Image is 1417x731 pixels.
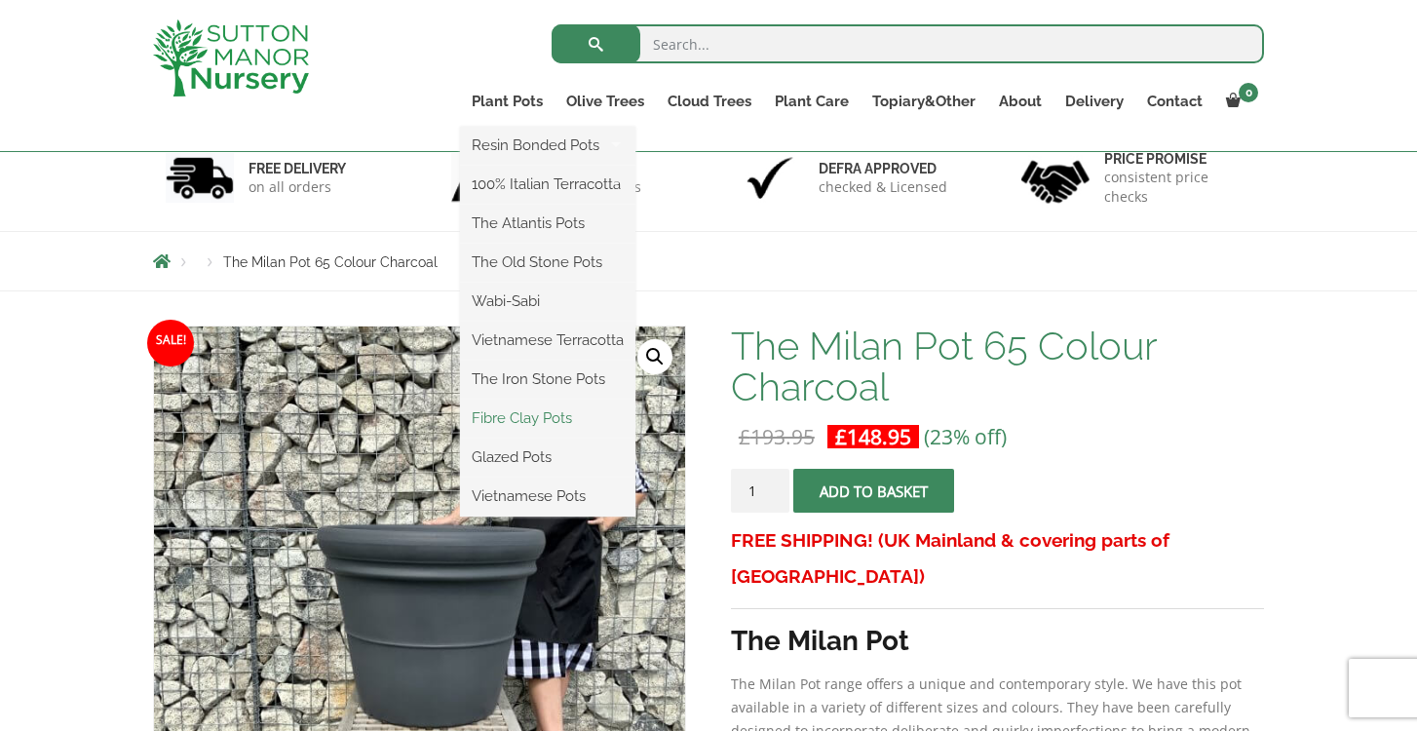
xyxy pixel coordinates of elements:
[153,19,309,96] img: logo
[739,423,750,450] span: £
[166,153,234,203] img: 1.jpg
[861,88,987,115] a: Topiary&Other
[223,254,438,270] span: The Milan Pot 65 Colour Charcoal
[460,170,635,199] a: 100% Italian Terracotta
[763,88,861,115] a: Plant Care
[147,320,194,366] span: Sale!
[924,423,1007,450] span: (23% off)
[731,522,1264,595] h3: FREE SHIPPING! (UK Mainland & covering parts of [GEOGRAPHIC_DATA])
[460,209,635,238] a: The Atlantis Pots
[731,326,1264,407] h1: The Milan Pot 65 Colour Charcoal
[460,248,635,277] a: The Old Stone Pots
[1135,88,1214,115] a: Contact
[819,160,947,177] h6: Defra approved
[739,423,815,450] bdi: 193.95
[1021,148,1090,208] img: 4.jpg
[819,177,947,197] p: checked & Licensed
[736,153,804,203] img: 3.jpg
[1214,88,1264,115] a: 0
[460,481,635,511] a: Vietnamese Pots
[249,160,346,177] h6: FREE DELIVERY
[460,287,635,316] a: Wabi-Sabi
[1239,83,1258,102] span: 0
[835,423,847,450] span: £
[460,404,635,433] a: Fibre Clay Pots
[731,469,789,513] input: Product quantity
[555,88,656,115] a: Olive Trees
[987,88,1053,115] a: About
[460,326,635,355] a: Vietnamese Terracotta
[249,177,346,197] p: on all orders
[460,88,555,115] a: Plant Pots
[460,442,635,472] a: Glazed Pots
[656,88,763,115] a: Cloud Trees
[1104,150,1252,168] h6: Price promise
[460,131,635,160] a: Resin Bonded Pots
[460,365,635,394] a: The Iron Stone Pots
[153,253,1264,269] nav: Breadcrumbs
[451,153,519,203] img: 2.jpg
[793,469,954,513] button: Add to basket
[637,339,672,374] a: View full-screen image gallery
[552,24,1264,63] input: Search...
[835,423,911,450] bdi: 148.95
[731,625,909,657] strong: The Milan Pot
[1104,168,1252,207] p: consistent price checks
[1053,88,1135,115] a: Delivery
